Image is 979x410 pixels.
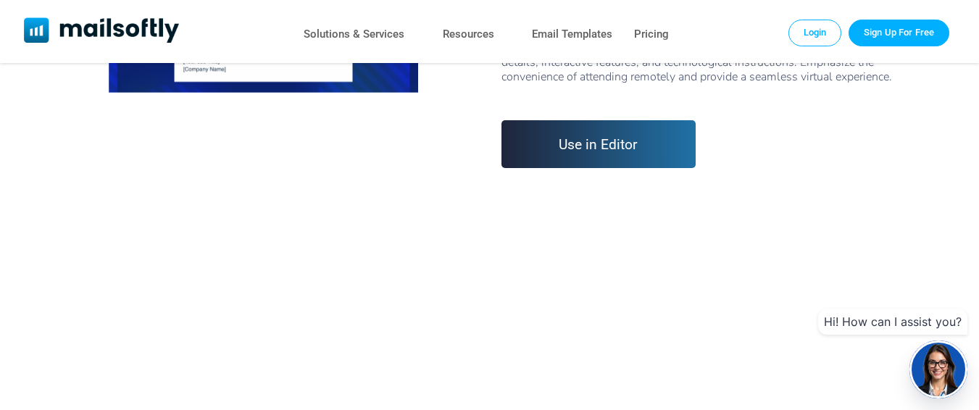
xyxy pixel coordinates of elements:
[501,120,696,168] a: Use in Editor
[304,24,404,45] a: Solutions & Services
[443,24,494,45] a: Resources
[818,309,967,335] div: Hi! How can I assist you?
[788,20,842,46] a: Login
[634,24,669,45] a: Pricing
[532,24,612,45] a: Email Templates
[24,17,180,46] a: Mailsoftly
[849,20,949,46] a: Trial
